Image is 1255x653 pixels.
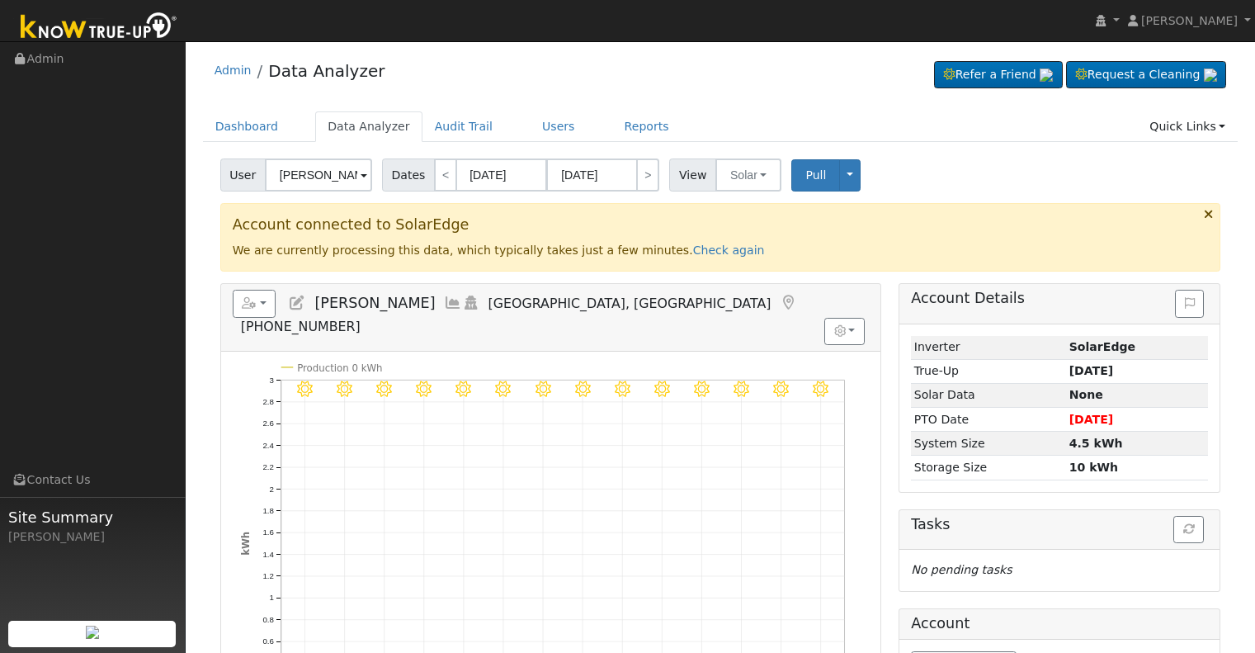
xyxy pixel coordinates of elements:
button: Issue History [1175,290,1204,318]
i: 8/23 - Clear [773,381,789,397]
text: 0.6 [262,637,274,646]
a: Quick Links [1137,111,1238,142]
span: [PERSON_NAME] [1141,14,1238,27]
span: Dates [382,159,435,192]
text: 2.4 [262,441,274,450]
span: [PERSON_NAME] [314,295,435,311]
i: 8/11 - Clear [297,381,313,397]
i: 8/12 - Clear [337,381,352,397]
a: Multi-Series Graph [444,295,462,311]
td: Storage Size [911,456,1066,480]
text: 1 [269,594,273,603]
i: 8/13 - Clear [376,381,392,397]
strong: None [1069,388,1103,401]
text: Production 0 kWh [297,362,382,374]
a: Check again [693,244,765,257]
button: Refresh [1173,516,1204,544]
strong: [DATE] [1069,364,1114,377]
text: 3 [269,376,273,385]
input: Select a User [265,159,372,192]
text: 1.4 [262,550,274,559]
button: Solar [715,159,781,192]
a: < [434,159,457,192]
div: [PERSON_NAME] [8,528,177,546]
a: Dashboard [203,111,291,142]
a: > [636,159,659,192]
i: 8/15 - Clear [455,381,471,397]
span: [PHONE_NUMBER] [241,319,361,334]
span: Pull [805,168,826,182]
a: Data Analyzer [268,61,385,81]
a: Login As (last Never) [462,295,480,311]
text: 1.6 [262,528,274,537]
a: Audit Trail [422,111,505,142]
text: 2.8 [262,397,274,406]
span: User [220,159,266,192]
img: retrieve [86,626,99,639]
div: We are currently processing this data, which typically takes just a few minutes. [220,203,1221,271]
span: Site Summary [8,506,177,528]
text: kWh [239,532,251,556]
td: System Size [911,432,1066,456]
img: retrieve [1204,69,1217,82]
strong: ID: 4706045, authorized: 08/25/25 [1069,340,1135,353]
a: Data Analyzer [315,111,422,142]
a: Reports [612,111,682,142]
text: 1.2 [262,571,274,580]
h5: Account Details [911,290,1208,307]
span: View [669,159,716,192]
i: 8/24 - MostlyClear [813,381,828,397]
h3: Account connected to SolarEdge [233,216,1209,234]
i: 8/20 - Clear [654,381,670,397]
i: No pending tasks [911,563,1012,576]
i: 8/14 - Clear [416,381,432,397]
i: 8/17 - Clear [535,381,550,397]
a: Edit User (36125) [288,295,306,311]
text: 2.6 [262,419,274,428]
i: 8/18 - Clear [574,381,590,397]
i: 8/16 - Clear [495,381,511,397]
img: retrieve [1040,69,1053,82]
text: 2 [269,485,273,494]
i: 8/22 - Clear [734,381,749,397]
a: Users [530,111,587,142]
text: 0.8 [262,615,274,624]
span: [DATE] [1069,413,1114,426]
td: Inverter [911,336,1066,360]
i: 8/19 - Clear [615,381,630,397]
td: Solar Data [911,383,1066,407]
td: PTO Date [911,408,1066,432]
text: 2.2 [262,462,274,471]
strong: 10 kWh [1069,461,1118,474]
button: Pull [791,159,840,192]
text: 1.8 [262,506,274,515]
i: 8/21 - MostlyClear [694,381,710,397]
span: [GEOGRAPHIC_DATA], [GEOGRAPHIC_DATA] [488,296,771,311]
h5: Tasks [911,516,1208,533]
strong: 4.5 kWh [1069,437,1123,450]
a: Map [779,295,797,311]
a: Refer a Friend [934,61,1063,89]
td: True-Up [911,359,1066,383]
a: Request a Cleaning [1066,61,1226,89]
img: Know True-Up [12,9,186,46]
a: Admin [215,64,252,77]
h5: Account [911,615,970,632]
